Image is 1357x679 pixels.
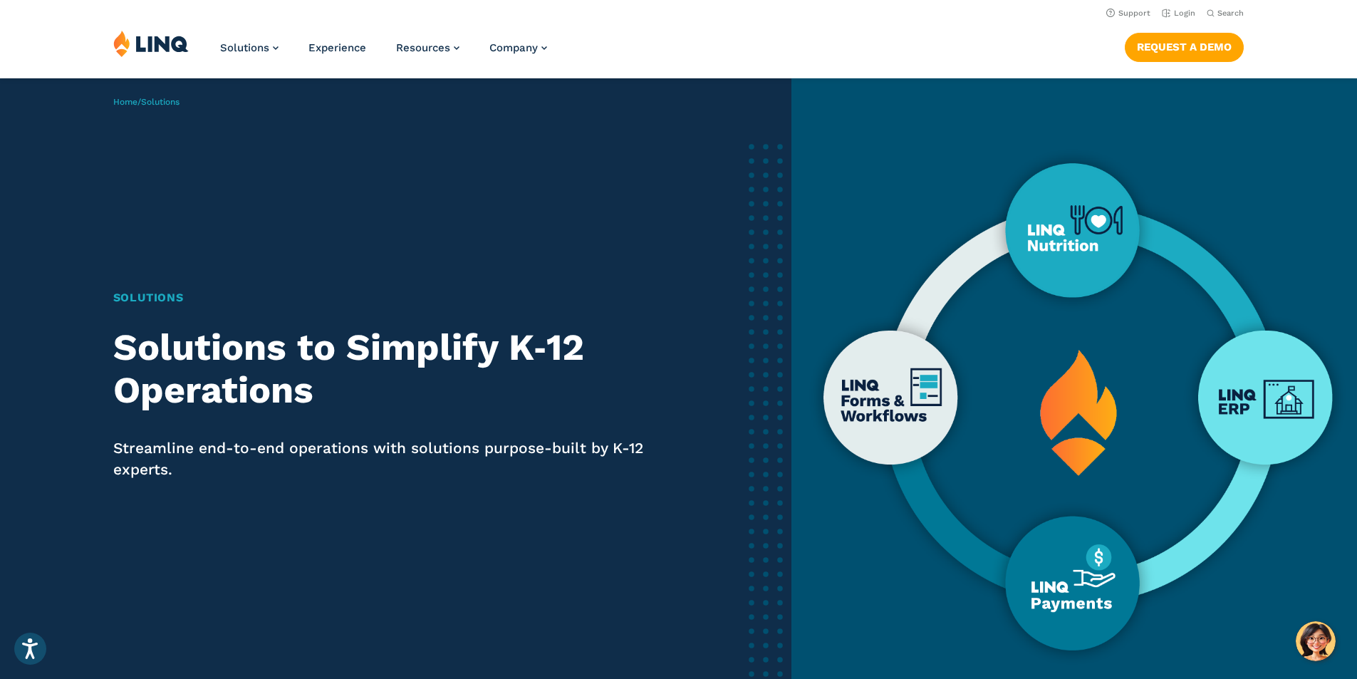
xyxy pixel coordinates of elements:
[113,97,137,107] a: Home
[113,289,648,306] h1: Solutions
[1296,621,1336,661] button: Hello, have a question? Let’s chat.
[220,41,269,54] span: Solutions
[113,437,648,480] p: Streamline end-to-end operations with solutions purpose-built by K-12 experts.
[1125,33,1244,61] a: Request a Demo
[141,97,180,107] span: Solutions
[220,30,547,77] nav: Primary Navigation
[1106,9,1150,18] a: Support
[1217,9,1244,18] span: Search
[1125,30,1244,61] nav: Button Navigation
[113,326,648,412] h2: Solutions to Simplify K‑12 Operations
[113,30,189,57] img: LINQ | K‑12 Software
[113,97,180,107] span: /
[396,41,450,54] span: Resources
[220,41,279,54] a: Solutions
[396,41,459,54] a: Resources
[308,41,366,54] a: Experience
[1207,8,1244,19] button: Open Search Bar
[489,41,538,54] span: Company
[1162,9,1195,18] a: Login
[489,41,547,54] a: Company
